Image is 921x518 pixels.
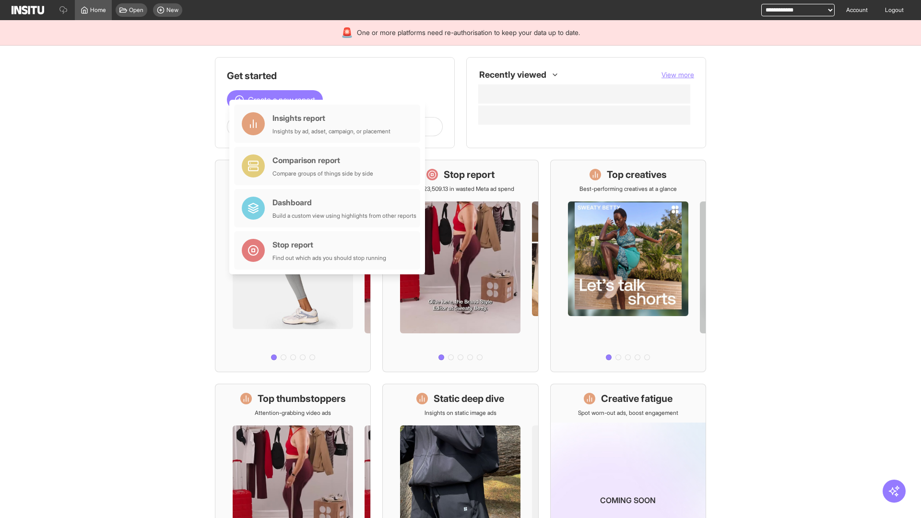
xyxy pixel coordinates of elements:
[382,160,538,372] a: Stop reportSave £23,509.13 in wasted Meta ad spend
[341,26,353,39] div: 🚨
[129,6,143,14] span: Open
[550,160,706,372] a: Top creativesBest-performing creatives at a glance
[272,170,373,177] div: Compare groups of things side by side
[406,185,514,193] p: Save £23,509.13 in wasted Meta ad spend
[444,168,495,181] h1: Stop report
[255,409,331,417] p: Attention-grabbing video ads
[272,112,390,124] div: Insights report
[166,6,178,14] span: New
[272,254,386,262] div: Find out which ads you should stop running
[12,6,44,14] img: Logo
[90,6,106,14] span: Home
[425,409,496,417] p: Insights on static image ads
[579,185,677,193] p: Best-performing creatives at a glance
[607,168,667,181] h1: Top creatives
[272,197,416,208] div: Dashboard
[272,128,390,135] div: Insights by ad, adset, campaign, or placement
[272,239,386,250] div: Stop report
[434,392,504,405] h1: Static deep dive
[248,94,315,106] span: Create a new report
[661,71,694,79] span: View more
[227,69,443,82] h1: Get started
[272,154,373,166] div: Comparison report
[258,392,346,405] h1: Top thumbstoppers
[661,70,694,80] button: View more
[227,90,323,109] button: Create a new report
[215,160,371,372] a: What's live nowSee all active ads instantly
[357,28,580,37] span: One or more platforms need re-authorisation to keep your data up to date.
[272,212,416,220] div: Build a custom view using highlights from other reports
